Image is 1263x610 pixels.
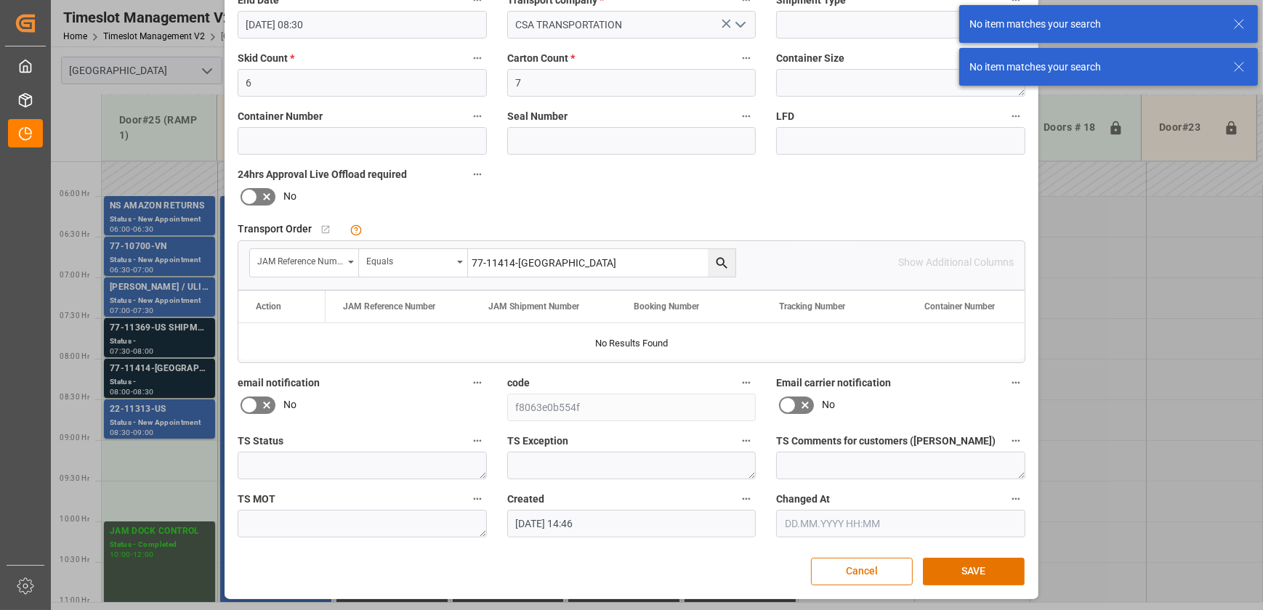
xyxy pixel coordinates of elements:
[776,109,794,124] span: LFD
[238,434,283,449] span: TS Status
[924,301,995,312] span: Container Number
[507,492,544,507] span: Created
[238,492,275,507] span: TS MOT
[1006,431,1025,450] button: TS Comments for customers ([PERSON_NAME])
[468,107,487,126] button: Container Number
[923,558,1025,585] button: SAVE
[1006,489,1025,508] button: Changed At
[507,51,575,66] span: Carton Count
[366,251,452,268] div: Equals
[779,301,845,312] span: Tracking Number
[468,165,487,184] button: 24hrs Approval Live Offload required
[776,434,996,449] span: TS Comments for customers ([PERSON_NAME])
[488,301,579,312] span: JAM Shipment Number
[708,249,735,277] button: search button
[507,510,756,537] input: DD.MM.YYYY HH:MM
[468,373,487,392] button: email notification
[238,221,312,237] span: Transport Order
[256,301,281,312] div: Action
[969,60,1219,75] div: No item matches your search
[737,489,756,508] button: Created
[343,301,435,312] span: JAM Reference Number
[737,431,756,450] button: TS Exception
[238,11,487,38] input: DD.MM.YYYY HH:MM
[776,492,830,507] span: Changed At
[468,489,487,508] button: TS MOT
[238,51,294,66] span: Skid Count
[468,49,487,68] button: Skid Count *
[468,249,735,277] input: Type to search
[238,375,320,391] span: email notification
[283,397,296,412] span: No
[1006,373,1025,392] button: Email carrier notification
[1006,107,1025,126] button: LFD
[634,301,699,312] span: Booking Number
[737,49,756,68] button: Carton Count *
[257,251,343,268] div: JAM Reference Number
[811,558,913,585] button: Cancel
[283,189,296,204] span: No
[238,109,323,124] span: Container Number
[359,249,468,277] button: open menu
[822,397,835,412] span: No
[507,434,568,449] span: TS Exception
[238,167,407,182] span: 24hrs Approval Live Offload required
[776,375,891,391] span: Email carrier notification
[507,375,530,391] span: code
[969,17,1219,32] div: No item matches your search
[468,431,487,450] button: TS Status
[250,249,359,277] button: open menu
[776,51,844,66] span: Container Size
[776,510,1025,537] input: DD.MM.YYYY HH:MM
[737,373,756,392] button: code
[507,109,568,124] span: Seal Number
[737,107,756,126] button: Seal Number
[729,14,751,36] button: open menu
